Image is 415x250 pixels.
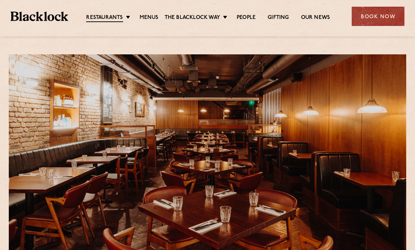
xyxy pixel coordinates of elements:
[352,7,404,26] div: Book Now
[140,14,159,21] a: Menus
[268,14,289,21] a: Gifting
[11,12,68,21] img: BL_Textured_Logo-footer-cropped.svg
[237,14,256,21] a: People
[301,14,330,21] a: Our News
[86,14,123,22] a: Restaurants
[165,14,220,21] a: The Blacklock Way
